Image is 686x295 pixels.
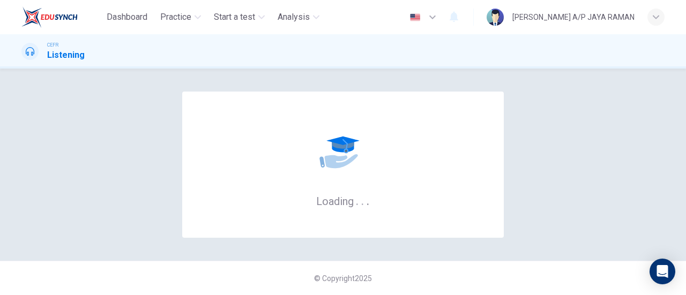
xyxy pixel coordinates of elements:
span: Dashboard [107,11,147,24]
h6: . [355,191,359,209]
span: Analysis [278,11,310,24]
img: en [408,13,422,21]
button: Dashboard [102,7,152,27]
span: Start a test [214,11,255,24]
span: © Copyright 2025 [314,274,372,283]
h6: . [361,191,364,209]
span: Practice [160,11,191,24]
div: Open Intercom Messenger [650,259,675,284]
div: [PERSON_NAME] A/P JAYA RAMAN [512,11,635,24]
a: EduSynch logo [21,6,102,28]
button: Analysis [273,7,324,27]
button: Practice [156,7,205,27]
span: CEFR [47,41,58,49]
h1: Listening [47,49,85,62]
h6: . [366,191,370,209]
img: EduSynch logo [21,6,78,28]
h6: Loading [316,194,370,208]
button: Start a test [210,7,269,27]
img: Profile picture [487,9,504,26]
